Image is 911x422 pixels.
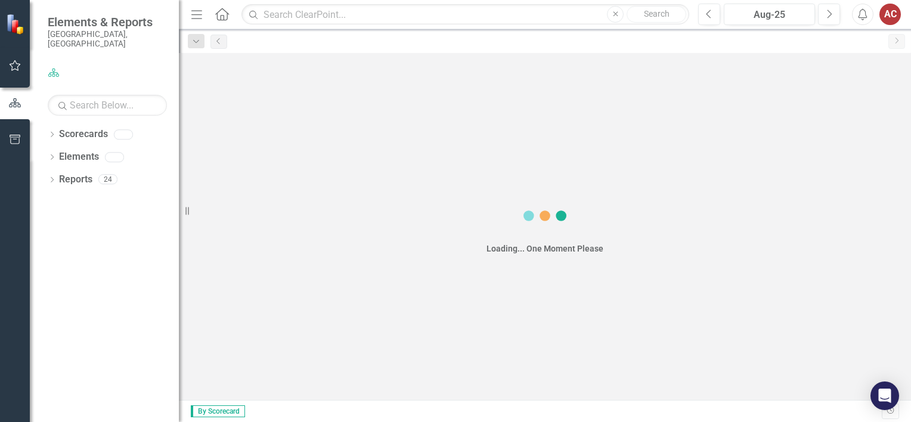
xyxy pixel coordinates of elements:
input: Search Below... [48,95,167,116]
small: [GEOGRAPHIC_DATA], [GEOGRAPHIC_DATA] [48,29,167,49]
span: By Scorecard [191,405,245,417]
button: AC [879,4,901,25]
a: Scorecards [59,128,108,141]
span: Elements & Reports [48,15,167,29]
span: Search [644,9,670,18]
img: ClearPoint Strategy [6,14,27,35]
div: Loading... One Moment Please [487,243,603,255]
button: Search [627,6,686,23]
div: 24 [98,175,117,185]
input: Search ClearPoint... [241,4,689,25]
div: Aug-25 [728,8,811,22]
button: Aug-25 [724,4,815,25]
a: Reports [59,173,92,187]
div: Open Intercom Messenger [870,381,899,410]
a: Elements [59,150,99,164]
